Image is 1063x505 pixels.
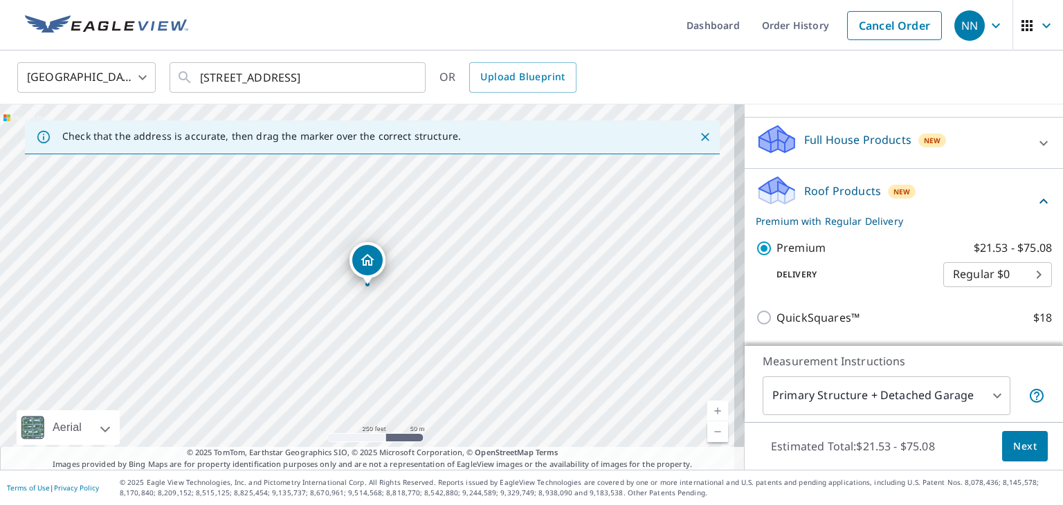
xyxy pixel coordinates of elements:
a: Current Level 17, Zoom Out [707,421,728,442]
div: Full House ProductsNew [756,123,1052,163]
div: [GEOGRAPHIC_DATA] [17,58,156,97]
p: Check that the address is accurate, then drag the marker over the correct structure. [62,130,461,143]
a: Cancel Order [847,11,942,40]
div: Aerial [17,410,120,445]
span: New [893,186,911,197]
p: $21.53 - $75.08 [974,239,1052,257]
span: Upload Blueprint [480,68,565,86]
img: EV Logo [25,15,188,36]
p: Roof Products [804,183,881,199]
span: Your report will include the primary structure and a detached garage if one exists. [1028,387,1045,404]
div: Roof ProductsNewPremium with Regular Delivery [756,174,1052,228]
span: Next [1013,438,1037,455]
div: Aerial [48,410,86,445]
div: Primary Structure + Detached Garage [763,376,1010,415]
p: Premium with Regular Delivery [756,214,1035,228]
p: QuickSquares™ [776,309,860,327]
span: New [924,135,941,146]
p: | [7,484,99,492]
a: Privacy Policy [54,483,99,493]
p: Delivery [756,268,943,281]
button: Next [1002,431,1048,462]
p: Premium [776,239,826,257]
div: OR [439,62,576,93]
button: Close [696,128,714,146]
div: Dropped pin, building 1, Residential property, 3194 E Hinsdale Pl Centennial, CO 80122 [349,242,385,285]
a: OpenStreetMap [475,447,533,457]
span: © 2025 TomTom, Earthstar Geographics SIO, © 2025 Microsoft Corporation, © [187,447,558,459]
div: NN [954,10,985,41]
p: © 2025 Eagle View Technologies, Inc. and Pictometry International Corp. All Rights Reserved. Repo... [120,477,1056,498]
p: Estimated Total: $21.53 - $75.08 [760,431,946,461]
a: Terms [536,447,558,457]
input: Search by address or latitude-longitude [200,58,397,97]
p: $18 [1033,309,1052,327]
a: Current Level 17, Zoom In [707,401,728,421]
p: Measurement Instructions [763,353,1045,369]
p: Full House Products [804,131,911,148]
div: Regular $0 [943,255,1052,294]
a: Terms of Use [7,483,50,493]
a: Upload Blueprint [469,62,576,93]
